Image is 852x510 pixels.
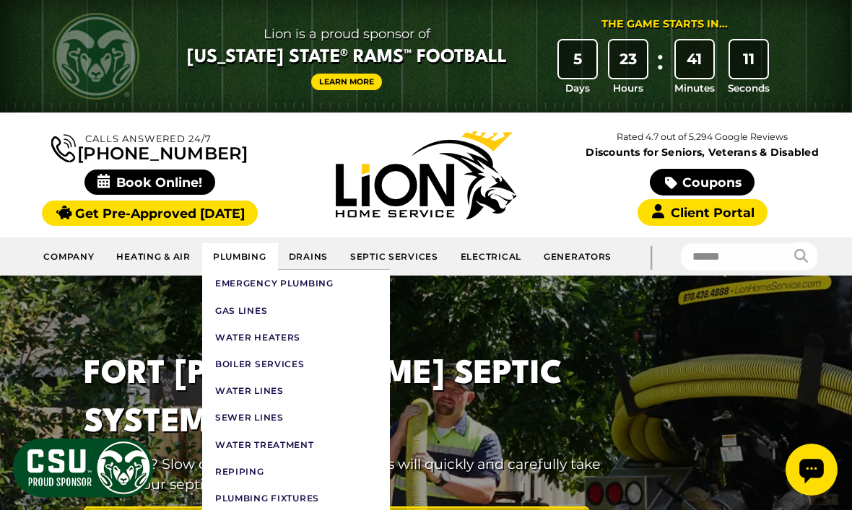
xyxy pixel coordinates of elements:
span: Minutes [674,81,715,95]
a: Company [32,243,105,270]
div: The Game Starts in... [601,17,728,32]
a: [PHONE_NUMBER] [51,131,248,162]
a: Emergency Plumbing [202,270,390,296]
a: Client Portal [638,199,768,226]
a: Septic Services [339,243,450,270]
a: Plumbing [202,243,278,270]
div: 11 [730,40,768,78]
span: Lion is a proud sponsor of [187,22,507,45]
span: Book Online! [84,170,215,195]
a: Boiler Services [202,351,390,377]
a: Water Heaters [202,324,390,351]
span: Discounts for Seniors, Veterans & Disabled [568,147,838,157]
span: [US_STATE] State® Rams™ Football [187,45,507,70]
a: Repiping [202,458,390,485]
a: Generators [533,243,622,270]
a: Electrical [450,243,533,270]
div: 41 [676,40,713,78]
a: Water Treatment [202,431,390,458]
span: Hours [613,81,643,95]
div: Open chat widget [6,6,58,58]
a: Learn More [311,74,382,90]
img: CSU Sponsor Badge [11,436,155,499]
span: Seconds [728,81,770,95]
a: Get Pre-Approved [DATE] [42,201,258,226]
div: : [653,40,668,96]
a: Sewer Lines [202,404,390,431]
a: Gas Lines [202,297,390,324]
a: Coupons [650,169,754,195]
p: Rated 4.7 out of 5,294 Google Reviews [564,129,840,145]
a: Water Lines [202,377,390,404]
img: CSU Rams logo [53,13,139,100]
a: Heating & Air [105,243,201,270]
img: Lion Home Service [336,131,516,219]
div: 5 [559,40,596,78]
h1: Fort [PERSON_NAME] Septic Systems [84,351,609,447]
span: Days [565,81,590,95]
div: | [622,237,680,276]
a: Drains [278,243,339,270]
div: 23 [609,40,647,78]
